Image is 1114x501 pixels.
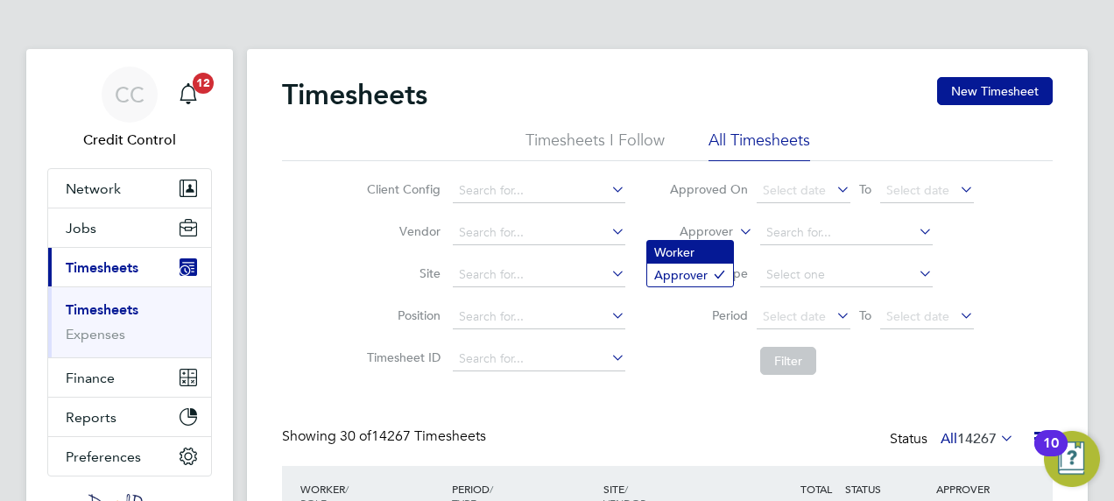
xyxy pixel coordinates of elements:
[48,169,211,208] button: Network
[453,263,625,287] input: Search for...
[854,178,877,201] span: To
[48,358,211,397] button: Finance
[282,427,490,446] div: Showing
[345,482,349,496] span: /
[525,130,665,161] li: Timesheets I Follow
[800,482,832,496] span: TOTAL
[669,307,748,323] label: Period
[362,181,441,197] label: Client Config
[709,130,810,161] li: All Timesheets
[362,223,441,239] label: Vendor
[647,264,733,286] li: Approver
[340,427,371,445] span: 30 of
[763,182,826,198] span: Select date
[115,83,145,106] span: CC
[282,77,427,112] h2: Timesheets
[886,308,949,324] span: Select date
[490,482,493,496] span: /
[760,221,933,245] input: Search for...
[453,347,625,371] input: Search for...
[66,259,138,276] span: Timesheets
[48,248,211,286] button: Timesheets
[362,307,441,323] label: Position
[66,409,116,426] span: Reports
[941,430,1014,448] label: All
[66,448,141,465] span: Preferences
[669,181,748,197] label: Approved On
[48,208,211,247] button: Jobs
[48,398,211,436] button: Reports
[48,286,211,357] div: Timesheets
[171,67,206,123] a: 12
[1043,443,1059,466] div: 10
[66,370,115,386] span: Finance
[193,73,214,94] span: 12
[66,220,96,236] span: Jobs
[453,305,625,329] input: Search for...
[1044,431,1100,487] button: Open Resource Center, 10 new notifications
[624,482,628,496] span: /
[340,427,486,445] span: 14267 Timesheets
[66,180,121,197] span: Network
[654,223,733,241] label: Approver
[937,77,1053,105] button: New Timesheet
[453,221,625,245] input: Search for...
[890,427,1018,452] div: Status
[66,326,125,342] a: Expenses
[47,130,212,151] span: Credit Control
[854,304,877,327] span: To
[760,347,816,375] button: Filter
[66,301,138,318] a: Timesheets
[47,67,212,151] a: CCCredit Control
[763,308,826,324] span: Select date
[453,179,625,203] input: Search for...
[362,349,441,365] label: Timesheet ID
[647,241,733,264] li: Worker
[957,430,997,448] span: 14267
[362,265,441,281] label: Site
[760,263,933,287] input: Select one
[886,182,949,198] span: Select date
[48,437,211,476] button: Preferences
